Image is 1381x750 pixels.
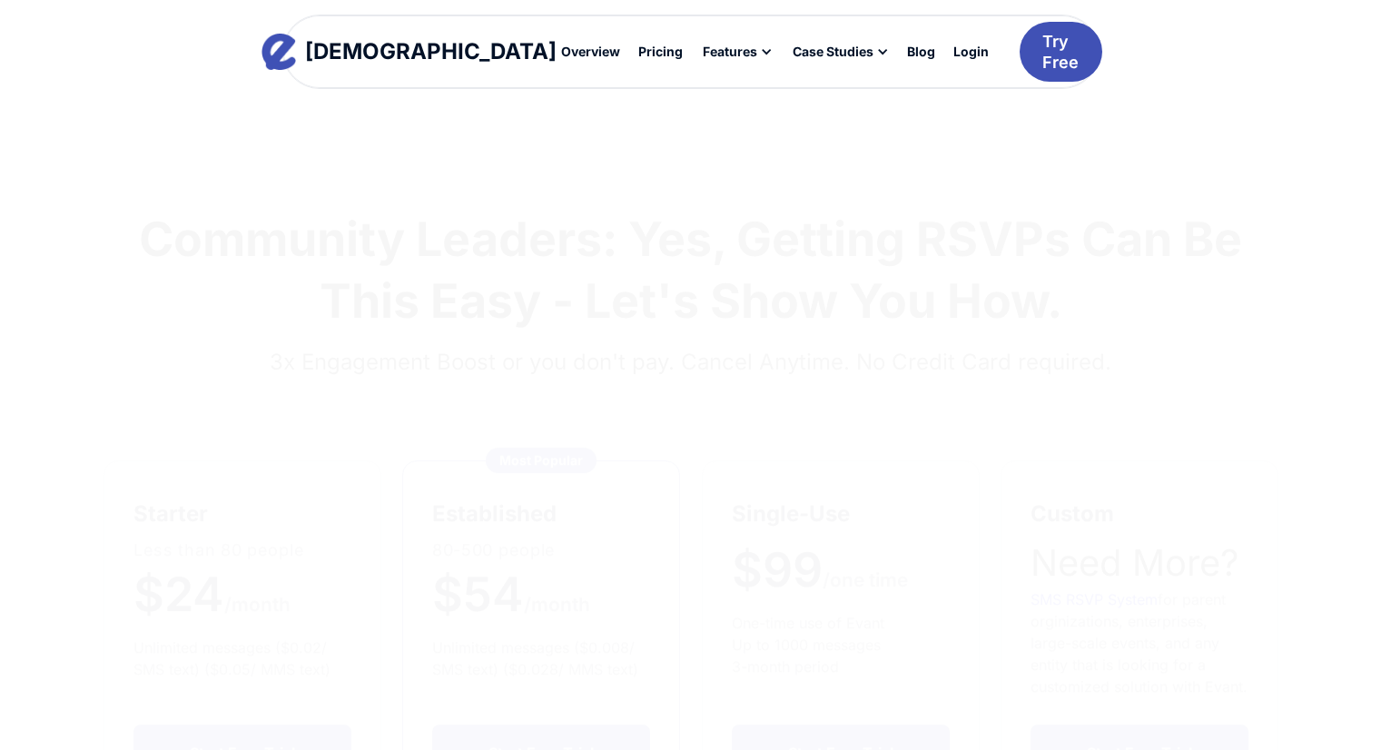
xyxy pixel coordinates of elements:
div: Login [953,45,989,58]
div: Blog [907,45,935,58]
div: Most Popular [486,448,597,473]
a: month [531,566,590,623]
h4: 3x Engagement Boost or you don't pay. Cancel Anytime. No Credit Card required. [104,340,1278,384]
p: 80-500 people [432,538,650,562]
div: Overview [561,45,620,58]
a: Login [944,36,998,67]
span: $24 [133,566,224,623]
div: Features [692,36,782,67]
h5: Custom [1031,499,1248,528]
div: [DEMOGRAPHIC_DATA] [305,41,557,63]
span: month [531,593,590,616]
p: Less than 80 people [133,538,351,562]
div: Features [703,45,757,58]
span: $54 [432,566,524,623]
a: home [279,34,539,70]
h2: Need More? [1031,538,1248,588]
span: / [524,593,531,616]
div: Pricing [638,45,683,58]
div: Try Free [1042,31,1079,74]
span: /month [224,593,291,616]
a: Pricing [629,36,692,67]
a: Blog [898,36,944,67]
a: SMS RSVP System [1031,590,1158,608]
span: /one time [823,568,908,591]
a: Try Free [1020,22,1102,83]
a: Overview [552,36,629,67]
div: One-time use of Evant Up to 1000 messages 3-month period [732,612,950,677]
h1: Community Leaders: Yes, Getting RSVPs Can Be This Easy - Let's Show You How. [104,209,1278,331]
span: $99 [732,541,823,598]
div: Unlimited messages ($0.008/ SMS text) ($0.028/ MMS text) [432,637,650,680]
div: Case Studies [782,36,898,67]
h5: Single-Use [732,499,950,528]
h5: starter [133,499,351,528]
div: for parent orginizations, enterprises, large-scale events, and any entity that is looking for a c... [1031,588,1248,697]
h5: established [432,499,650,528]
div: Case Studies [793,45,873,58]
div: Unlimited messages ($0.02/ SMS text) ($0.05/ MMS text) [133,637,351,680]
